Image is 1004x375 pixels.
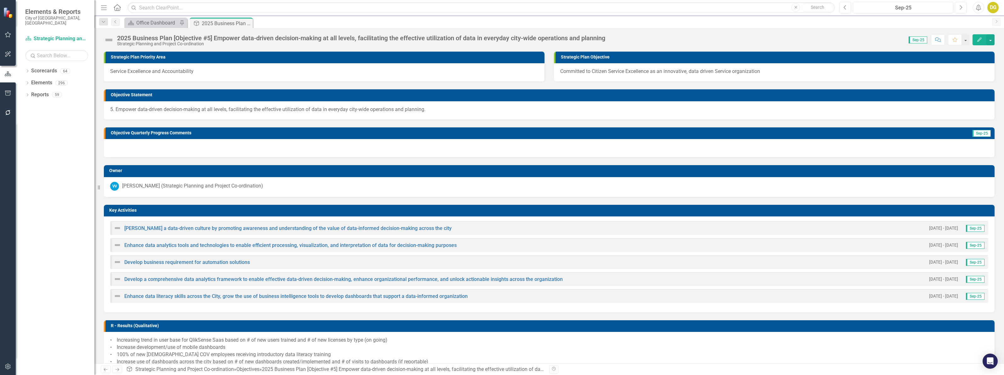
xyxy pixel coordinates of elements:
[966,225,984,232] span: Sep-25
[111,131,822,135] h3: Objective Quarterly Progress Comments
[114,258,121,266] img: Not Defined
[110,68,194,74] span: Service Excellence and Accountability
[135,366,234,372] a: Strategic Planning and Project Co-ordination
[114,224,121,232] img: Not Defined
[25,8,88,15] span: Elements & Reports
[855,4,951,12] div: Sep-25
[109,168,991,173] h3: Owner
[60,68,70,74] div: 64
[909,36,927,43] span: Sep-25
[983,354,998,369] div: Open Intercom Messenger
[929,276,958,282] small: [DATE] - [DATE]
[114,241,121,249] img: Not Defined
[124,259,250,265] a: Develop business requirement for automation solutions
[236,366,259,372] a: Objectives
[124,293,468,299] a: Enhance data literacy skills across the City, grow the use of business intelligence tools to deve...
[929,242,958,248] small: [DATE] - [DATE]
[55,80,68,86] div: 296
[987,2,999,13] button: DG
[972,130,991,137] span: Sep-25
[966,259,984,266] span: Sep-25
[560,68,760,74] span: Committed to Citizen Service Excellence as an innovative‚ data driven Service organization
[966,276,984,283] span: Sep-25
[124,225,452,231] a: [PERSON_NAME] a data-driven culture by promoting awareness and understanding of the value of data...
[52,92,62,98] div: 59
[111,323,991,328] h3: R - Results (Qualitative)
[929,259,958,265] small: [DATE] - [DATE]
[929,225,958,231] small: [DATE] - [DATE]
[114,292,121,300] img: Not Defined
[31,67,57,75] a: Scorecards
[561,55,991,59] h3: Strategic Plan Objective
[853,2,953,13] button: Sep-25
[124,242,457,248] a: Enhance data analytics tools and technologies to enable efficient processing, visualization, and ...
[110,106,988,113] p: 5. Empower data-driven decision-making at all levels, facilitating the effective utilization of d...
[966,293,984,300] span: Sep-25
[110,182,119,191] div: VV
[104,35,114,45] img: Not Defined
[25,35,88,42] a: Strategic Planning and Project Co-ordination
[811,5,824,10] span: Search
[111,55,541,59] h3: Strategic Plan Priority Area
[117,42,605,46] div: Strategic Planning and Project Co-ordination
[31,79,52,87] a: Elements
[124,276,563,282] a: Develop a comprehensive data analytics framework to enable effective data-driven decision-making,...
[31,91,49,98] a: Reports
[136,19,178,27] div: Office Dashboard
[109,208,991,213] h3: Key Activities
[202,20,251,27] div: 2025 Business Plan [Objective #5] Empower data-driven decision-making at all levels, facilitating...
[117,35,605,42] div: 2025 Business Plan [Objective #5] Empower data-driven decision-making at all levels, facilitating...
[126,19,178,27] a: Office Dashboard
[966,242,984,249] span: Sep-25
[114,275,121,283] img: Not Defined
[111,92,991,97] h3: Objective Statement
[127,2,835,13] input: Search ClearPoint...
[122,182,263,190] div: [PERSON_NAME] (Strategic Planning and Project Co-ordination)
[262,366,647,372] div: 2025 Business Plan [Objective #5] Empower data-driven decision-making at all levels, facilitating...
[25,50,88,61] input: Search Below...
[3,7,14,18] img: ClearPoint Strategy
[25,15,88,26] small: City of [GEOGRAPHIC_DATA], [GEOGRAPHIC_DATA]
[802,3,833,12] button: Search
[126,366,544,373] div: » »
[929,293,958,299] small: [DATE] - [DATE]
